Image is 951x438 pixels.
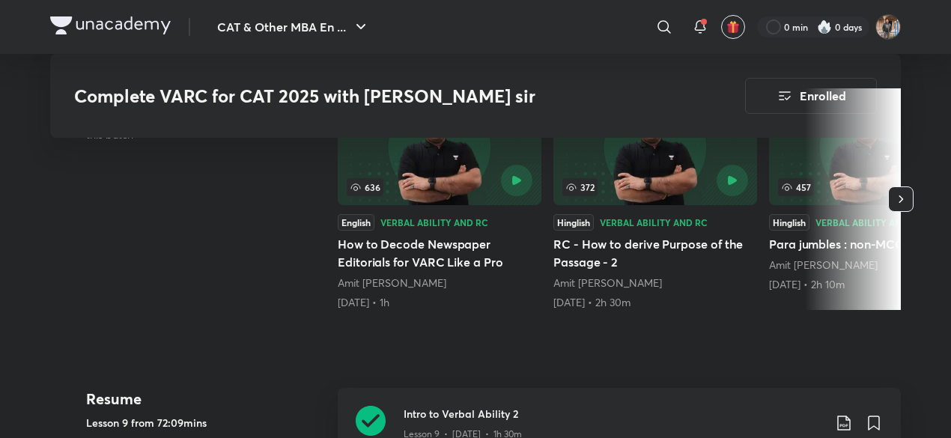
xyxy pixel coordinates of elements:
div: Hinglish [769,214,809,231]
div: Verbal Ability and RC [600,218,708,227]
h5: RC - How to derive Purpose of the Passage - 2 [553,235,757,271]
img: avatar [726,20,740,34]
div: 25th Jun • 2h 30m [553,295,757,310]
div: English [338,214,374,231]
a: 636EnglishVerbal Ability and RCHow to Decode Newspaper Editorials for VARC Like a ProAmit [PERSON... [338,88,541,310]
a: How to Decode Newspaper Editorials for VARC Like a Pro [338,88,541,310]
a: Amit [PERSON_NAME] [769,258,878,272]
div: Amit Deepak Rohra [553,276,757,291]
button: CAT & Other MBA En ... [208,12,379,42]
img: Company Logo [50,16,171,34]
div: Hinglish [553,214,594,231]
h5: Lesson 9 from 72:09mins [86,415,326,431]
span: 457 [778,178,814,196]
a: Company Logo [50,16,171,38]
div: 11th Apr • 1h [338,295,541,310]
h4: Resume [86,388,326,410]
span: 636 [347,178,383,196]
button: avatar [721,15,745,39]
div: Amit Deepak Rohra [338,276,541,291]
img: Mayank kardam [875,14,901,40]
a: Amit [PERSON_NAME] [553,276,662,290]
span: 372 [562,178,598,196]
a: 372HinglishVerbal Ability and RCRC - How to derive Purpose of the Passage - 2Amit [PERSON_NAME][D... [553,88,757,310]
div: Verbal Ability and RC [380,218,488,227]
h3: Intro to Verbal Ability 2 [404,406,823,422]
h3: Complete VARC for CAT 2025 with [PERSON_NAME] sir [74,85,660,107]
a: RC - How to derive Purpose of the Passage - 2 [553,88,757,310]
button: Enrolled [745,78,877,114]
img: streak [817,19,832,34]
a: Amit [PERSON_NAME] [338,276,446,290]
h5: How to Decode Newspaper Editorials for VARC Like a Pro [338,235,541,271]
